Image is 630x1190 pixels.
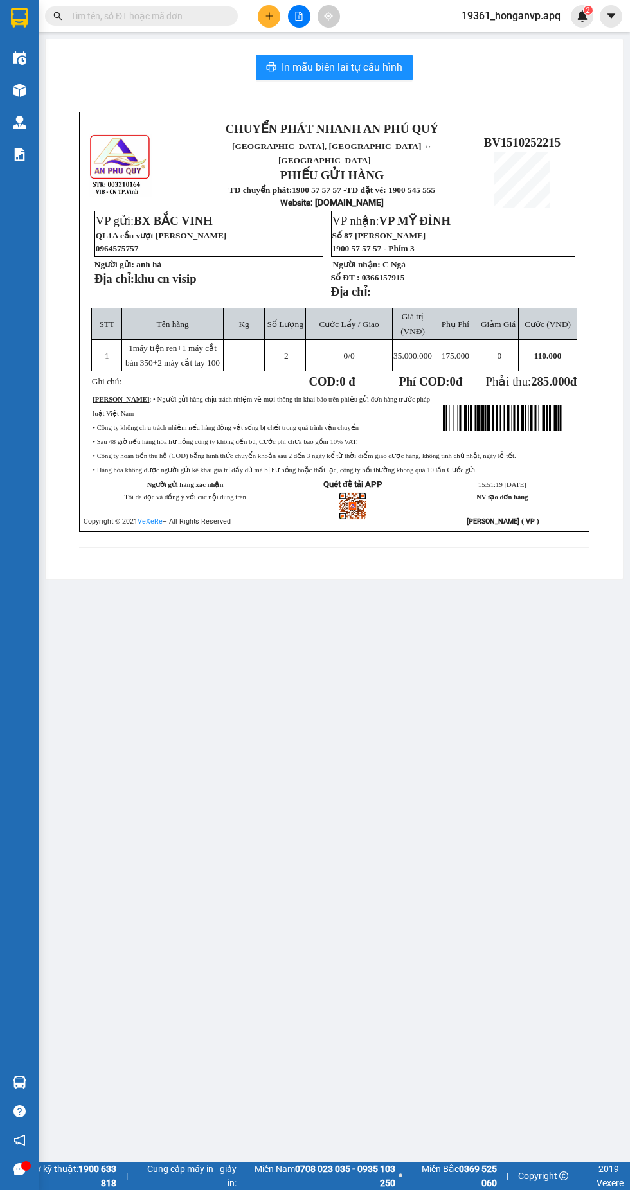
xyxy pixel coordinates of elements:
span: aim [324,12,333,21]
span: Ghi chú: [92,377,122,386]
span: Cước (VNĐ) [525,319,571,329]
img: warehouse-icon [13,84,26,97]
span: Phải thu: [486,375,577,388]
span: 35.000.000 [393,351,432,360]
span: copyright [559,1171,568,1180]
span: Miền Bắc [406,1162,497,1190]
span: | [507,1169,509,1183]
strong: 1900 633 818 [78,1164,116,1188]
strong: Địa chỉ: [94,272,134,285]
span: printer [266,62,276,74]
span: | [126,1169,128,1183]
strong: Số ĐT : [331,272,360,282]
span: • Công ty hoàn tiền thu hộ (COD) bằng hình thức chuyển khoản sau 2 đến 3 ngày kể từ thời điểm gia... [93,452,516,459]
button: plus [258,5,280,28]
strong: [PERSON_NAME] ( VP ) [467,517,539,526]
span: 285.000 [531,375,570,388]
span: 15:51:19 [DATE] [478,481,526,488]
span: khu cn visip [134,272,196,285]
span: 0 [344,351,348,360]
span: Cước Lấy / Giao [319,319,379,329]
span: Tôi đã đọc và đồng ý với các nội dung trên [124,493,246,501]
img: logo [89,133,152,197]
strong: Địa chỉ: [331,285,371,298]
img: warehouse-icon [13,1076,26,1089]
button: printerIn mẫu biên lai tự cấu hình [256,55,413,80]
strong: Phí COD: đ [399,375,462,388]
a: VeXeRe [138,517,163,526]
span: VP MỸ ĐÌNH [379,214,451,227]
span: question-circle [14,1105,26,1117]
span: 2 [284,351,289,360]
img: logo-vxr [11,8,28,28]
strong: 1900 57 57 57 - [292,185,346,195]
span: caret-down [606,10,617,22]
strong: Quét để tải APP [323,479,382,489]
span: plus [265,12,274,21]
strong: TĐ đặt vé: 1900 545 555 [346,185,436,195]
span: 1máy tiện ren+1 máy cắt bàn 350+2 máy cắt tay 100 [125,343,220,368]
span: 2 [586,6,590,15]
span: 175.000 [442,351,469,360]
span: 0 đ [339,375,355,388]
span: 19361_honganvp.apq [451,8,571,24]
sup: 2 [584,6,593,15]
span: Phụ Phí [442,319,469,329]
span: Số 87 [PERSON_NAME] [332,231,426,240]
strong: CHUYỂN PHÁT NHANH AN PHÚ QUÝ [226,122,438,136]
button: file-add [288,5,310,28]
img: icon-new-feature [577,10,588,22]
span: đ [570,375,577,388]
button: aim [318,5,340,28]
span: Tên hàng [157,319,189,329]
strong: Người gửi hàng xác nhận [147,481,224,488]
span: anh hà [136,260,161,269]
strong: 0708 023 035 - 0935 103 250 [295,1164,395,1188]
span: Giảm Giá [481,319,516,329]
span: Website [280,198,310,208]
strong: COD: [309,375,355,388]
strong: TĐ chuyển phát: [229,185,292,195]
img: solution-icon [13,148,26,161]
span: : • Người gửi hàng chịu trách nhiệm về mọi thông tin khai báo trên phiếu gửi đơn hàng trước pháp ... [93,396,430,417]
span: 0 [450,375,456,388]
span: Giá trị (VNĐ) [401,312,425,336]
strong: PHIẾU GỬI HÀNG [280,168,384,182]
span: notification [14,1134,26,1146]
strong: [PERSON_NAME] [93,396,149,403]
span: VP gửi: [96,214,213,227]
span: Kg [239,319,249,329]
input: Tìm tên, số ĐT hoặc mã đơn [71,9,222,23]
span: file-add [294,12,303,21]
span: 0964575757 [96,244,139,253]
strong: Người gửi: [94,260,134,269]
span: STT [99,319,114,329]
strong: : [DOMAIN_NAME] [280,197,384,208]
span: message [14,1163,26,1175]
span: [GEOGRAPHIC_DATA], [GEOGRAPHIC_DATA] ↔ [GEOGRAPHIC_DATA] [232,141,432,165]
span: • Công ty không chịu trách nhiệm nếu hàng động vật sống bị chết trong quá trình vận chuyển [93,424,359,431]
span: BV1510252215 [484,136,561,149]
strong: 0369 525 060 [459,1164,497,1188]
span: QL1A cầu vượt [PERSON_NAME] [96,231,227,240]
span: 1900 57 57 57 - Phím 3 [332,244,415,253]
span: search [53,12,62,21]
img: warehouse-icon [13,51,26,65]
span: C Ngà [382,260,406,269]
span: 1 [105,351,109,360]
span: Cung cấp máy in - giấy in: [138,1162,237,1190]
span: • Sau 48 giờ nếu hàng hóa hư hỏng công ty không đền bù, Cước phí chưa bao gồm 10% VAT. [93,438,357,445]
span: In mẫu biên lai tự cấu hình [282,59,402,75]
span: 0 [497,351,501,360]
span: 110.000 [534,351,562,360]
span: Số Lượng [267,319,303,329]
button: caret-down [600,5,622,28]
span: Miền Nam [240,1162,395,1190]
span: ⚪️ [399,1173,402,1178]
span: BX BẮC VINH [134,214,213,227]
span: Copyright © 2021 – All Rights Reserved [84,517,231,526]
span: /0 [344,351,355,360]
span: 0366157915 [362,272,405,282]
span: VP nhận: [332,214,451,227]
img: warehouse-icon [13,116,26,129]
